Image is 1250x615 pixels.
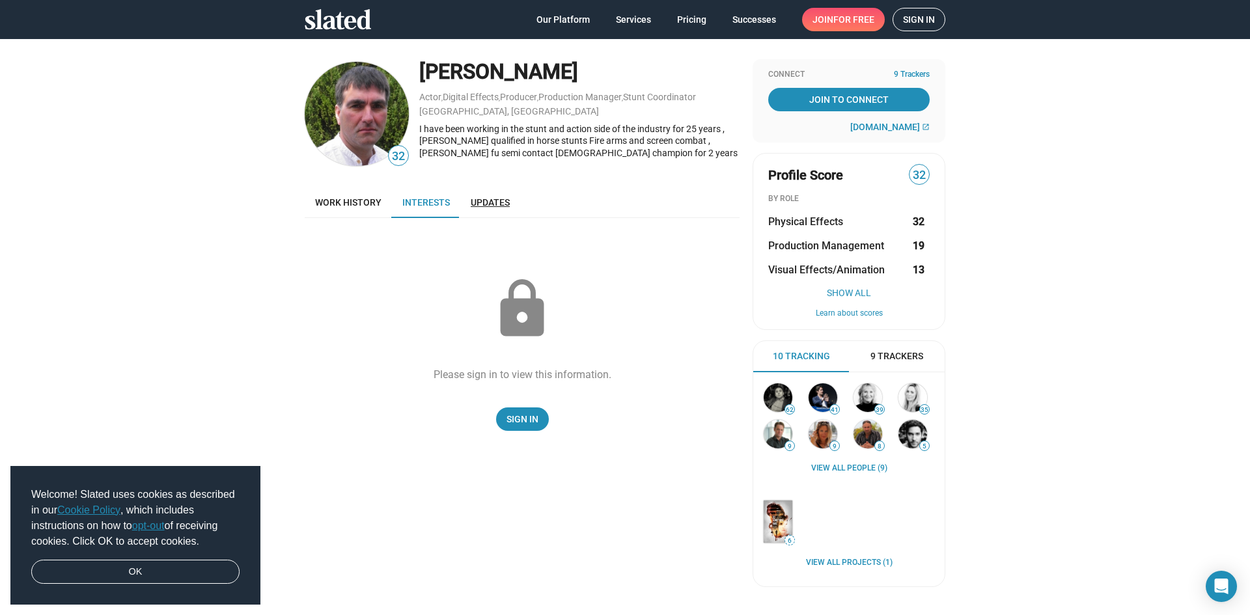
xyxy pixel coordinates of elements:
[402,197,450,208] span: Interests
[768,88,930,111] a: Join To Connect
[761,498,795,545] a: Do Something, Jake
[677,8,706,31] span: Pricing
[854,383,882,412] img: Shelly Bancroft
[771,88,927,111] span: Join To Connect
[870,350,923,362] span: 9 Trackers
[833,8,874,31] span: for free
[667,8,717,31] a: Pricing
[764,383,792,412] img: David Gilbery
[768,194,930,204] div: BY ROLE
[315,197,382,208] span: Work history
[812,8,874,31] span: Join
[768,70,930,80] div: Connect
[616,8,651,31] span: Services
[910,167,929,184] span: 32
[768,167,843,184] span: Profile Score
[785,406,794,414] span: 62
[31,560,240,584] a: dismiss cookie message
[538,92,622,102] a: Production Manager
[768,288,930,298] button: Show All
[830,406,839,414] span: 41
[490,277,555,342] mat-icon: lock
[434,368,611,381] div: Please sign in to view this information.
[802,8,885,31] a: Joinfor free
[898,420,927,448] img: Jamie Alderson
[31,487,240,549] span: Welcome! Slated uses cookies as described in our , which includes instructions on how to of recei...
[913,239,924,253] strong: 19
[419,92,441,102] a: Actor
[893,8,945,31] a: Sign in
[305,187,392,218] a: Work history
[622,94,623,102] span: ,
[460,187,520,218] a: Updates
[854,420,882,448] img: James Smith
[605,8,661,31] a: Services
[419,106,599,116] a: [GEOGRAPHIC_DATA], [GEOGRAPHIC_DATA]
[537,94,538,102] span: ,
[785,537,794,545] span: 6
[913,215,924,228] strong: 32
[850,122,930,132] a: [DOMAIN_NAME]
[850,122,920,132] span: [DOMAIN_NAME]
[500,92,537,102] a: Producer
[392,187,460,218] a: Interests
[441,94,443,102] span: ,
[496,407,549,431] a: Sign In
[830,443,839,450] span: 9
[305,62,409,166] img: Kevin Smith
[419,58,740,86] div: [PERSON_NAME]
[875,443,884,450] span: 8
[623,92,696,102] a: Stunt Coordinator
[536,8,590,31] span: Our Platform
[764,420,792,448] img: Ed Bergtold
[922,123,930,131] mat-icon: open_in_new
[764,500,792,543] img: Do Something, Jake
[768,308,930,319] button: Learn about scores
[10,466,260,605] div: cookieconsent
[389,148,408,165] span: 32
[768,215,843,228] span: Physical Effects
[773,350,830,362] span: 10 Tracking
[732,8,776,31] span: Successes
[1206,571,1237,602] div: Open Intercom Messenger
[809,420,837,448] img: Caroline Spence
[920,406,929,414] span: 35
[811,463,887,474] a: View all People (9)
[57,504,120,515] a: Cookie Policy
[443,92,499,102] a: Digital Effects
[875,406,884,414] span: 39
[894,70,930,80] span: 9 Trackers
[471,197,510,208] span: Updates
[785,443,794,450] span: 9
[132,520,165,531] a: opt-out
[507,407,538,431] span: Sign In
[913,263,924,277] strong: 13
[419,123,740,159] div: I have been working in the stunt and action side of the industry for 25 years , [PERSON_NAME] qua...
[809,383,837,412] img: Stephan Paternot
[768,263,885,277] span: Visual Effects/Animation
[898,383,927,412] img: Alena Walker
[526,8,600,31] a: Our Platform
[806,558,893,568] a: View all Projects (1)
[768,239,884,253] span: Production Management
[920,443,929,450] span: 5
[722,8,786,31] a: Successes
[903,8,935,31] span: Sign in
[499,94,500,102] span: ,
